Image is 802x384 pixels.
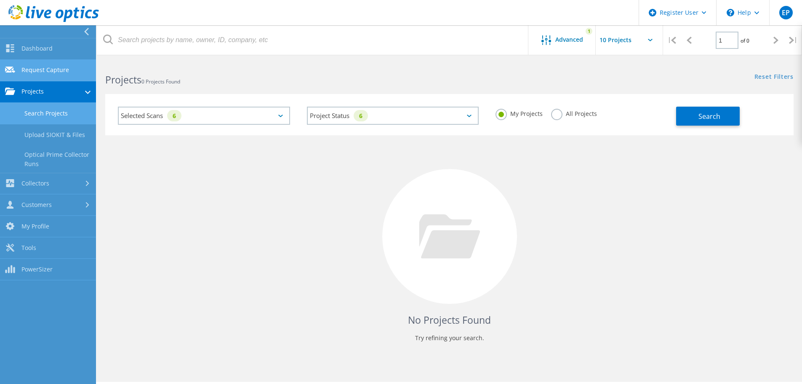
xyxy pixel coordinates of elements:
a: Reset Filters [754,74,794,81]
b: Projects [105,73,141,86]
span: of 0 [741,37,749,44]
span: EP [782,9,790,16]
div: 6 [167,110,181,121]
a: Live Optics Dashboard [8,18,99,24]
div: Selected Scans [118,107,290,125]
span: Advanced [555,37,583,43]
label: All Projects [551,109,597,117]
label: My Projects [496,109,543,117]
button: Search [676,107,740,126]
div: Project Status [307,107,479,125]
div: | [663,25,680,55]
h4: No Projects Found [114,313,785,327]
span: 0 Projects Found [141,78,180,85]
svg: \n [727,9,734,16]
div: 6 [354,110,368,121]
p: Try refining your search. [114,331,785,345]
input: Search projects by name, owner, ID, company, etc [97,25,529,55]
div: | [785,25,802,55]
span: Search [698,112,720,121]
